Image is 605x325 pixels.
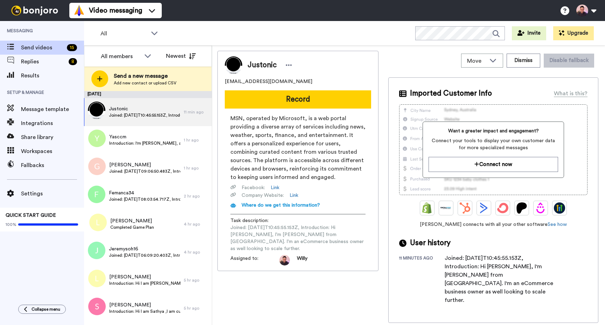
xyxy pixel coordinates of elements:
[230,114,366,181] span: MSN, operated by Microsoft, is a web portal providing a diverse array of services including news,...
[89,6,142,15] span: Video messaging
[21,57,66,66] span: Replies
[184,221,208,227] div: 4 hr ago
[478,202,489,214] img: ActiveCampaign
[109,133,180,140] span: Yasccm
[88,242,105,259] img: j.png
[109,161,180,168] span: [PERSON_NAME]
[101,52,141,61] div: All members
[225,90,371,109] button: Record
[230,224,366,252] span: Joined: [DATE]T10:45:55.153Z, Introduction: Hi [PERSON_NAME], I'm [PERSON_NAME] from [GEOGRAPHIC_...
[21,119,84,127] span: Integrations
[516,202,527,214] img: Patreon
[21,189,84,198] span: Settings
[6,222,16,227] span: 100%
[507,54,540,68] button: Dismiss
[184,277,208,283] div: 5 hr ago
[279,255,290,265] img: b3b0ec4f-909e-4b8c-991e-8b06cec98768-1758737779.jpg
[21,147,84,155] span: Workspaces
[114,80,176,86] span: Add new contact or upload CSV
[512,26,546,40] button: Invite
[88,186,105,203] img: f.png
[110,224,154,230] span: Completed Game Plan
[109,189,180,196] span: Femanca34
[109,309,180,314] span: Introduction: Hi I am Sathya ,I am currently looking for job & was interested to explore side income
[548,222,567,227] a: See how
[109,140,180,146] span: Introduction: I'm [PERSON_NAME], an engineer, looking for side hustle income
[467,57,486,65] span: Move
[67,44,77,51] div: 15
[184,165,208,171] div: 1 hr ago
[109,281,180,286] span: Introduction: Hi I am [PERSON_NAME] from [GEOGRAPHIC_DATA]. Working as in Sales in the Oil & Gas ...
[21,161,84,170] span: Fallbacks
[440,202,452,214] img: Ontraport
[399,255,445,304] div: 11 minutes ago
[21,105,84,113] span: Message template
[497,202,508,214] img: ConvertKit
[410,88,492,99] span: Imported Customer Info
[109,253,180,258] span: Joined: [DATE]T06:09:20.403Z, Introduction: Hi I'm [PERSON_NAME] from [GEOGRAPHIC_DATA]. I'm work...
[184,137,208,143] div: 1 hr ago
[88,158,106,175] img: g.png
[18,305,66,314] button: Collapse menu
[242,203,320,208] span: Where do we get this information?
[445,254,557,304] div: Joined: [DATE]T10:45:55.153Z, Introduction: Hi [PERSON_NAME], I'm [PERSON_NAME] from [GEOGRAPHIC_...
[74,5,85,16] img: vm-color.svg
[225,78,312,85] span: [EMAIL_ADDRESS][DOMAIN_NAME]
[21,43,64,52] span: Send videos
[242,192,284,199] span: Company Website :
[225,56,242,74] img: Image of Justonic
[109,246,180,253] span: Jeremysoh16
[88,130,106,147] img: y.png
[69,58,77,65] div: 8
[399,221,587,228] span: [PERSON_NAME] connects with all your other software
[429,137,558,151] span: Connect your tools to display your own customer data for more specialized messages
[554,202,565,214] img: GoHighLevel
[110,217,154,224] span: [PERSON_NAME]
[248,60,277,70] span: Justonic
[89,214,107,231] img: l.png
[297,255,307,265] span: Willy
[230,217,279,224] span: Task description :
[88,102,105,119] img: c5e6fff3-fc2f-4b9e-b546-751f8afcf5ac.jpg
[100,29,147,38] span: All
[109,105,180,112] span: Justonic
[114,72,176,80] span: Send a new message
[429,157,558,172] button: Connect now
[6,213,56,218] span: QUICK START GUIDE
[21,133,84,141] span: Share library
[161,49,201,63] button: Newest
[184,249,208,255] div: 4 hr ago
[109,168,180,174] span: Joined: [DATE]T09:06:50.483Z, Introduction: I’m Gem from [GEOGRAPHIC_DATA] working as IT.
[422,202,433,214] img: Shopify
[8,6,61,15] img: bj-logo-header-white.svg
[271,184,279,191] a: Link
[230,255,279,265] span: Assigned to:
[84,91,212,98] div: [DATE]
[21,71,84,80] span: Results
[242,184,265,191] span: Facebook :
[553,26,594,40] button: Upgrade
[429,127,558,134] span: Want a greater impact and engagement?
[109,112,180,118] span: Joined: [DATE]T10:45:55.153Z, Introduction: Hi [PERSON_NAME], I'm [PERSON_NAME] from [GEOGRAPHIC_...
[554,89,587,98] div: What is this?
[109,302,180,309] span: [PERSON_NAME]
[535,202,546,214] img: Drip
[184,305,208,311] div: 5 hr ago
[32,306,60,312] span: Collapse menu
[184,109,208,115] div: 11 min ago
[184,193,208,199] div: 2 hr ago
[109,196,180,202] span: Joined: [DATE]T08:03:54.717Z, Introduction: Hi [PERSON_NAME] and All, I'm [PERSON_NAME] here fr [...
[544,54,594,68] button: Disable fallback
[410,238,451,248] span: User history
[88,298,106,315] img: s.png
[459,202,471,214] img: Hubspot
[290,192,298,199] a: Link
[88,270,106,287] img: l.png
[109,274,180,281] span: [PERSON_NAME]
